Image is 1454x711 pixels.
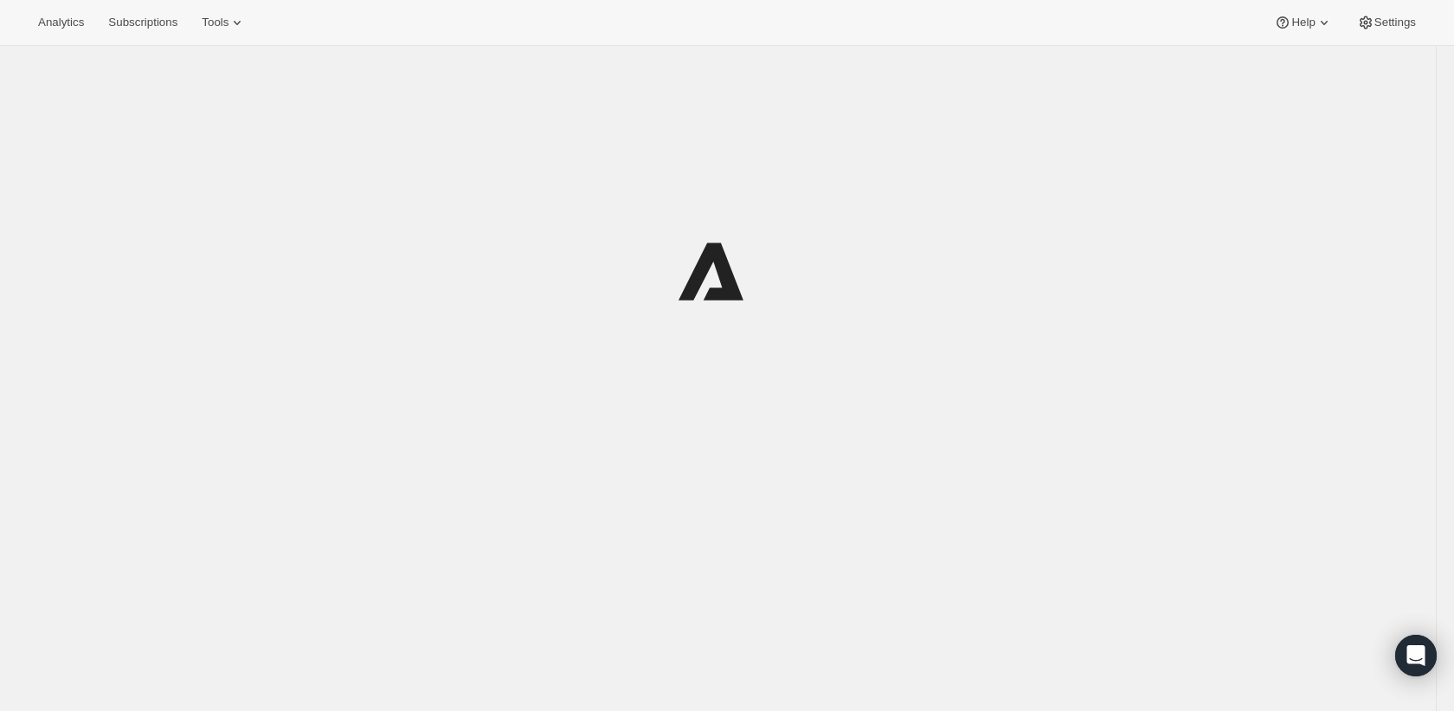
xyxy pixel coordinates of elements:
[28,10,94,35] button: Analytics
[202,16,228,29] span: Tools
[1395,635,1437,676] div: Open Intercom Messenger
[108,16,177,29] span: Subscriptions
[98,10,188,35] button: Subscriptions
[1374,16,1416,29] span: Settings
[1291,16,1315,29] span: Help
[38,16,84,29] span: Analytics
[1264,10,1342,35] button: Help
[191,10,256,35] button: Tools
[1347,10,1426,35] button: Settings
